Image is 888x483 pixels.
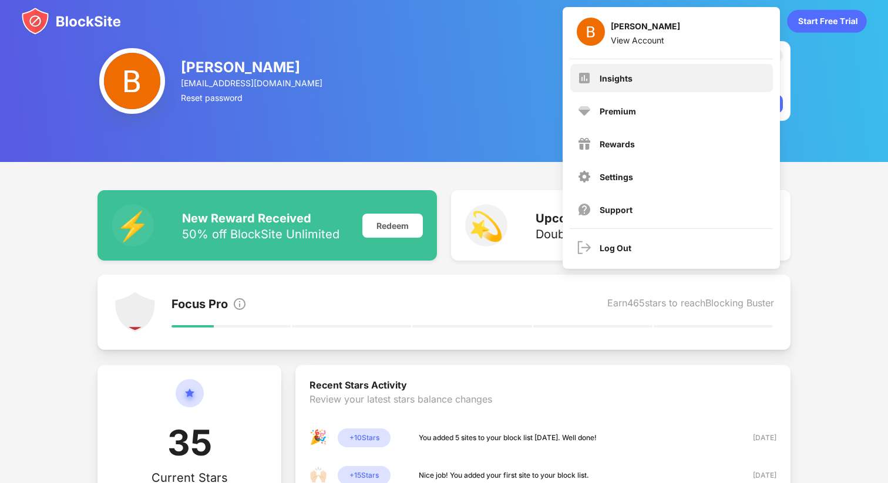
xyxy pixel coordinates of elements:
div: Nice job! You added your first site to your block list. [419,470,589,481]
img: circle-star.svg [176,379,204,421]
div: [PERSON_NAME] [611,21,680,35]
div: Log Out [600,243,631,253]
img: ACg8ocLBv8xcjszIvwCyx6TF1aUWNYqNboq0dlxtJMSmD5IaXsmxIg=s96-c [577,18,605,46]
div: 50% off BlockSite Unlimited [182,228,339,240]
div: Focus Pro [171,297,228,313]
img: menu-insights.svg [577,71,591,85]
div: 💫 [465,204,507,246]
img: menu-settings.svg [577,170,591,184]
img: info.svg [233,297,247,311]
img: blocksite-icon.svg [21,7,121,35]
img: support.svg [577,202,591,217]
div: Premium [600,106,636,116]
div: animation [787,9,867,33]
img: ACg8ocLBv8xcjszIvwCyx6TF1aUWNYqNboq0dlxtJMSmD5IaXsmxIg=s96-c [99,48,165,114]
img: logout.svg [577,241,591,255]
div: [PERSON_NAME] [181,59,324,76]
img: points-level-1.svg [114,291,156,333]
div: [DATE] [735,432,776,444]
div: Double Stars [536,228,641,240]
div: Insights [600,73,633,83]
div: New Reward Received [182,211,339,225]
div: ⚡️ [112,204,154,246]
div: [EMAIL_ADDRESS][DOMAIN_NAME] [181,78,324,88]
div: View Account [611,35,680,45]
div: Reset password [181,93,324,103]
div: + 10 Stars [338,428,391,447]
div: Review your latest stars balance changes [310,393,776,428]
div: Settings [600,172,633,182]
div: Recent Stars Activity [310,379,776,393]
div: Rewards [600,139,635,149]
div: 🎉 [310,428,328,447]
div: 35 [167,421,212,471]
div: Upcoming Reward [536,211,641,225]
div: Support [600,205,633,215]
div: Earn 465 stars to reach Blocking Buster [607,297,774,313]
img: menu-rewards.svg [577,137,591,151]
img: premium.svg [577,104,591,118]
div: [DATE] [735,470,776,481]
div: You added 5 sites to your block list [DATE]. Well done! [419,432,597,444]
div: Redeem [362,214,423,238]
